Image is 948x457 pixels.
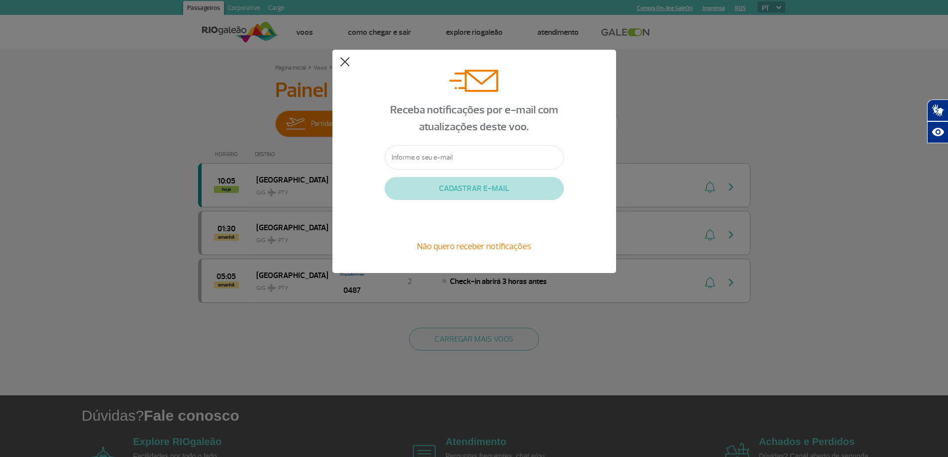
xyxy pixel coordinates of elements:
[385,145,564,170] input: Informe o seu e-mail
[390,103,558,134] span: Receba notificações por e-mail com atualizações deste voo.
[927,99,948,121] button: Abrir tradutor de língua de sinais.
[417,241,531,252] span: Não quero receber notificações
[927,121,948,143] button: Abrir recursos assistivos.
[927,99,948,143] div: Plugin de acessibilidade da Hand Talk.
[385,177,564,200] button: CADASTRAR E-MAIL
